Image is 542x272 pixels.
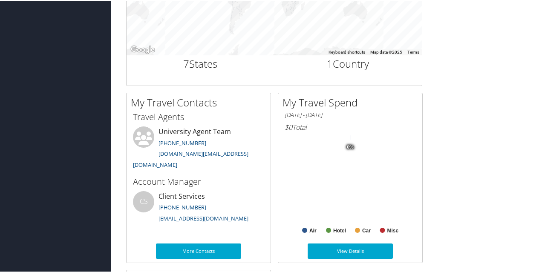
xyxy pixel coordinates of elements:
[283,94,422,109] h2: My Travel Spend
[159,214,248,221] a: [EMAIL_ADDRESS][DOMAIN_NAME]
[133,190,154,212] div: CS
[333,227,346,233] text: Hotel
[285,122,416,131] h6: Total
[129,43,157,54] img: Google
[281,56,416,70] h2: Country
[370,49,402,54] span: Map data ©2025
[285,110,416,118] h6: [DATE] - [DATE]
[159,138,206,146] a: [PHONE_NUMBER]
[329,49,365,54] button: Keyboard shortcuts
[133,149,248,168] a: [DOMAIN_NAME][EMAIL_ADDRESS][DOMAIN_NAME]
[407,49,419,54] a: Terms (opens in new tab)
[308,243,393,258] a: View Details
[387,227,399,233] text: Misc
[129,126,268,171] li: University Agent Team
[183,56,189,70] span: 7
[347,144,354,149] tspan: 0%
[156,243,241,258] a: More Contacts
[131,94,271,109] h2: My Travel Contacts
[129,43,157,54] a: Open this area in Google Maps (opens a new window)
[285,122,292,131] span: $0
[133,175,264,187] h3: Account Manager
[327,56,333,70] span: 1
[129,190,268,225] li: Client Services
[133,110,264,122] h3: Travel Agents
[133,56,268,70] h2: States
[159,203,206,210] a: [PHONE_NUMBER]
[309,227,317,233] text: Air
[362,227,371,233] text: Car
